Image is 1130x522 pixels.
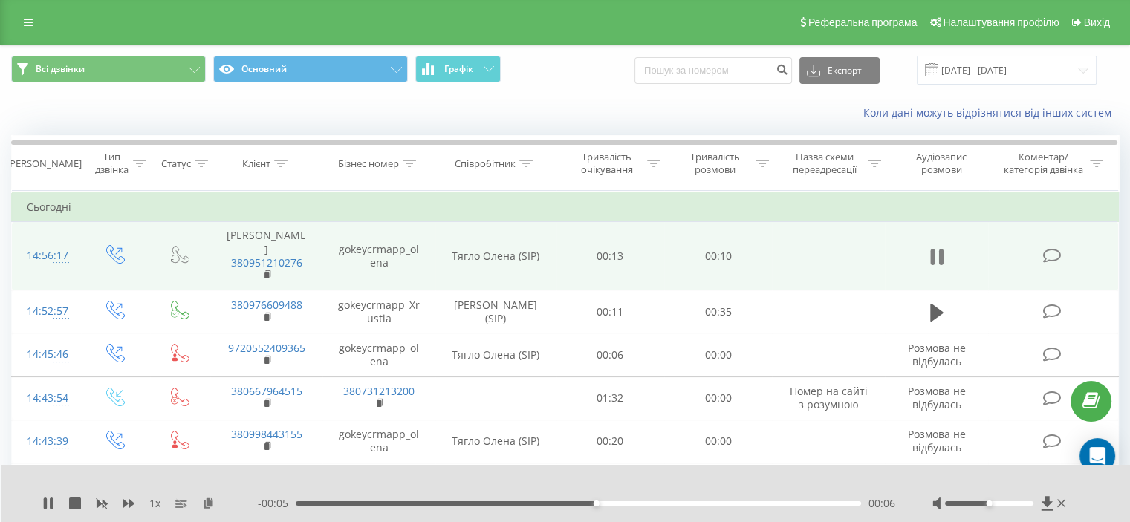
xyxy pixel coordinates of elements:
td: 00:00 [664,376,772,420]
span: Розмова не відбулась [908,427,966,454]
div: Тип дзвінка [94,151,129,176]
div: Open Intercom Messenger [1079,438,1115,474]
td: [PERSON_NAME] [210,222,322,290]
td: 00:00 [664,463,772,518]
span: Розмова не відбулась [908,384,966,411]
button: Основний [213,56,408,82]
td: 00:35 [664,290,772,333]
button: Всі дзвінки [11,56,206,82]
a: 380976609488 [231,298,302,312]
div: 14:43:54 [27,384,66,413]
div: Клієнт [242,157,270,170]
a: 380951210276 [231,255,302,270]
div: Бізнес номер [338,157,399,170]
div: Назва схеми переадресації [786,151,864,176]
td: gokeycrmapp_olena [322,333,435,376]
td: 00:10 [664,222,772,290]
td: Тягло Олена (SIP) [435,222,556,290]
div: Accessibility label [986,500,992,506]
span: Розмова не відбулась [908,341,966,368]
td: 01:32 [556,376,664,420]
input: Пошук за номером [634,57,792,84]
td: Тарас [210,463,322,518]
span: Реферальна програма [808,16,918,28]
a: Коли дані можуть відрізнятися вiд інших систем [863,105,1119,120]
div: 14:43:39 [27,427,66,456]
td: 00:00 [664,333,772,376]
td: 00:20 [556,420,664,463]
td: Сьогодні [12,192,1119,222]
td: gokeycrmapp_olena [322,420,435,463]
td: [PERSON_NAME] (SIP) [435,290,556,333]
span: Всі дзвінки [36,63,85,75]
a: 380731213200 [343,384,415,398]
td: gokeycrmapp_olena [322,222,435,290]
div: 14:52:57 [27,297,66,326]
a: 380998443155 [231,427,302,441]
div: Співробітник [455,157,516,170]
div: [PERSON_NAME] [7,157,82,170]
div: Статус [161,157,191,170]
button: Графік [415,56,501,82]
div: Тривалість очікування [570,151,644,176]
td: gokeycrmapp_Xrustia [322,290,435,333]
td: 00:01 [556,463,664,518]
span: Вихід [1084,16,1110,28]
td: 00:11 [556,290,664,333]
td: Тягло Олена (SIP) [435,333,556,376]
td: 00:06 [556,333,664,376]
span: 1 x [149,496,160,511]
div: Коментар/категорія дзвінка [999,151,1086,176]
span: 00:06 [868,496,895,511]
td: 00:00 [664,420,772,463]
a: 380667964515 [231,384,302,398]
div: Accessibility label [594,500,600,506]
div: 14:45:46 [27,340,66,369]
td: 00:13 [556,222,664,290]
td: Кирило [772,463,884,518]
a: 9720552409365 [228,341,305,355]
span: - 00:05 [258,496,296,511]
td: Номер на сайті з розумною [772,376,884,420]
div: Аудіозапис розмови [898,151,985,176]
div: 14:56:17 [27,241,66,270]
div: Тривалість розмови [678,151,752,176]
span: Графік [444,64,473,74]
button: Експорт [799,57,880,84]
td: Тягло Олена (SIP) [435,420,556,463]
span: Налаштування профілю [943,16,1059,28]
